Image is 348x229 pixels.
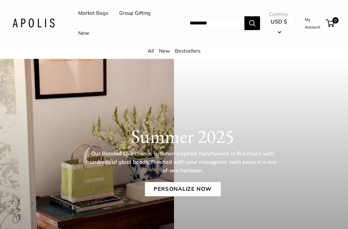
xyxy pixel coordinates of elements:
[86,150,279,175] p: Our Beaded Collection is summer-inspired, handwoven in five hours with hundreds of glass beads. F...
[185,16,244,30] input: Search...
[159,48,170,54] a: New
[332,17,339,23] span: 0
[119,8,151,18] a: Group Gifting
[175,48,201,54] a: Bestsellers
[29,125,336,148] h1: Summer 2025
[145,182,221,196] a: Personalize Now
[13,18,55,28] img: Apolis
[271,18,287,25] span: USD $
[269,17,289,37] button: USD $
[269,10,289,18] span: Currency
[148,48,154,54] a: All
[78,8,108,18] a: Market Bags
[305,16,324,31] a: My Account
[326,19,334,27] a: 0
[78,29,89,38] a: New
[244,16,260,30] button: Search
